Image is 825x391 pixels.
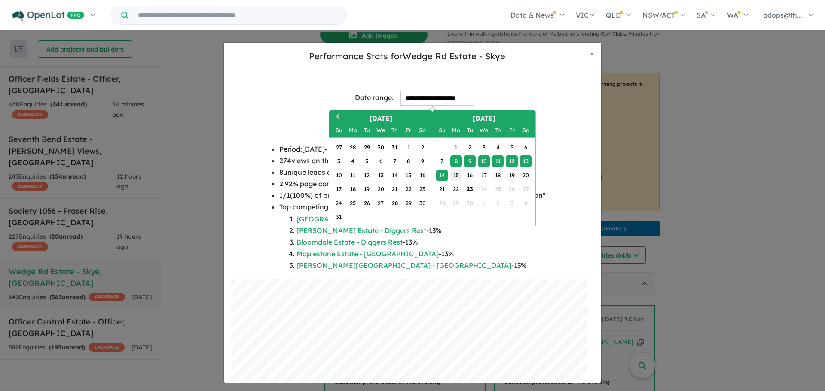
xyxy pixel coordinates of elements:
div: Wednesday [375,124,386,136]
div: Choose Wednesday, August 27th, 2025 [375,197,386,209]
div: Choose Tuesday, September 2nd, 2025 [464,142,476,153]
li: - 13 % [296,236,546,248]
div: Tuesday [464,124,476,136]
div: Tuesday [361,124,373,136]
div: Choose Friday, August 29th, 2025 [403,197,414,209]
li: 274 views on the project page [279,155,546,167]
span: × [590,48,594,58]
div: Choose Tuesday, August 12th, 2025 [361,170,373,181]
div: Choose Thursday, July 31st, 2025 [389,142,400,153]
div: Choose Wednesday, July 30th, 2025 [375,142,386,153]
div: Choose Tuesday, August 19th, 2025 [361,183,373,195]
div: Choose Wednesday, August 13th, 2025 [375,170,386,181]
div: Not available Monday, September 29th, 2025 [450,197,462,209]
div: Monday [450,124,462,136]
div: Choose Friday, August 1st, 2025 [403,142,414,153]
div: Thursday [492,124,504,136]
div: Sunday [436,124,448,136]
div: Choose Sunday, September 14th, 2025 [436,170,448,181]
li: - 13 % [296,248,546,260]
a: [PERSON_NAME] Estate - Diggers Rest [296,226,426,235]
div: Choose Tuesday, August 5th, 2025 [361,155,373,167]
div: Choose Tuesday, September 23rd, 2025 [464,183,476,195]
div: Choose Monday, August 18th, 2025 [347,183,359,195]
div: Choose Thursday, September 11th, 2025 [492,155,504,167]
div: Date range: [355,92,394,103]
div: Choose Monday, August 11th, 2025 [347,170,359,181]
li: 8 unique leads generated [279,167,546,178]
div: Choose Wednesday, September 3rd, 2025 [478,142,490,153]
div: Choose Friday, September 12th, 2025 [506,155,517,167]
div: Choose Thursday, August 28th, 2025 [389,197,400,209]
li: Period: [DATE] - [DATE] [279,143,546,155]
div: Choose Wednesday, September 10th, 2025 [478,155,490,167]
div: Choose Monday, September 1st, 2025 [450,142,462,153]
div: Not available Wednesday, October 1st, 2025 [478,197,490,209]
li: 2.92 % page conversion [279,178,546,190]
h5: Performance Stats for Wedge Rd Estate - Skye [231,50,583,63]
div: Not available Friday, September 26th, 2025 [506,183,517,195]
a: Bloomdale Estate - Diggers Rest [296,238,403,246]
div: Choose Saturday, September 20th, 2025 [520,170,532,181]
div: Saturday [417,124,428,136]
div: Choose Saturday, September 6th, 2025 [520,142,532,153]
div: Choose Friday, September 5th, 2025 [506,142,517,153]
li: - 13 % [296,225,546,236]
div: Choose Saturday, August 30th, 2025 [417,197,428,209]
div: Choose Sunday, August 17th, 2025 [333,183,345,195]
div: Choose Friday, August 15th, 2025 [403,170,414,181]
div: Choose Monday, September 22nd, 2025 [450,183,462,195]
div: Choose Saturday, August 16th, 2025 [417,170,428,181]
h2: [DATE] [432,114,535,124]
div: Choose Friday, August 8th, 2025 [403,155,414,167]
div: Choose Tuesday, September 9th, 2025 [464,155,476,167]
button: Previous Month [330,111,344,125]
div: Choose Saturday, August 9th, 2025 [417,155,428,167]
div: Monday [347,124,359,136]
div: Choose Thursday, August 21st, 2025 [389,183,400,195]
div: Choose Wednesday, August 20th, 2025 [375,183,386,195]
div: Friday [403,124,414,136]
span: adops@th... [763,11,802,19]
div: Saturday [520,124,532,136]
div: Not available Friday, October 3rd, 2025 [506,197,517,209]
a: Maplestone Estate - [GEOGRAPHIC_DATA] [296,249,439,258]
div: Choose Sunday, August 3rd, 2025 [333,155,345,167]
div: Choose Saturday, August 2nd, 2025 [417,142,428,153]
div: Choose Monday, August 4th, 2025 [347,155,359,167]
div: Wednesday [478,124,490,136]
div: Choose Tuesday, July 29th, 2025 [361,142,373,153]
div: Choose Sunday, August 31st, 2025 [333,211,345,223]
li: - 25 % [296,213,546,225]
div: Thursday [389,124,400,136]
div: Choose Friday, August 22nd, 2025 [403,183,414,195]
div: Choose Sunday, July 27th, 2025 [333,142,345,153]
div: Choose Thursday, August 14th, 2025 [389,170,400,181]
input: Try estate name, suburb, builder or developer [130,6,345,24]
div: Choose Sunday, September 7th, 2025 [436,155,448,167]
div: Choose Wednesday, September 17th, 2025 [478,170,490,181]
div: Not available Tuesday, September 30th, 2025 [464,197,476,209]
a: [GEOGRAPHIC_DATA] - [GEOGRAPHIC_DATA] [296,215,452,223]
div: Choose Sunday, August 10th, 2025 [333,170,345,181]
div: Choose Friday, September 19th, 2025 [506,170,517,181]
div: Choose Date [329,110,536,227]
li: - 13 % [296,260,546,271]
div: Choose Monday, September 8th, 2025 [450,155,462,167]
div: Not available Wednesday, September 24th, 2025 [478,183,490,195]
li: 1 / 1 ( 100 %) of buyers requested their preferred callback time as " in the afternoon " [279,190,546,201]
div: Month September, 2025 [435,140,532,210]
div: Choose Monday, August 25th, 2025 [347,197,359,209]
div: Not available Thursday, October 2nd, 2025 [492,197,504,209]
div: Not available Saturday, October 4th, 2025 [520,197,532,209]
div: Choose Tuesday, August 26th, 2025 [361,197,373,209]
div: Not available Saturday, September 27th, 2025 [520,183,532,195]
div: Choose Monday, September 15th, 2025 [450,170,462,181]
div: Sunday [333,124,345,136]
div: Not available Sunday, September 28th, 2025 [436,197,448,209]
li: Top competing estates based on your buyers from [DATE] to [DATE] : [279,201,546,271]
div: Choose Thursday, September 18th, 2025 [492,170,504,181]
div: Choose Tuesday, September 16th, 2025 [464,170,476,181]
div: Month August, 2025 [332,140,429,224]
div: Choose Saturday, September 13th, 2025 [520,155,532,167]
